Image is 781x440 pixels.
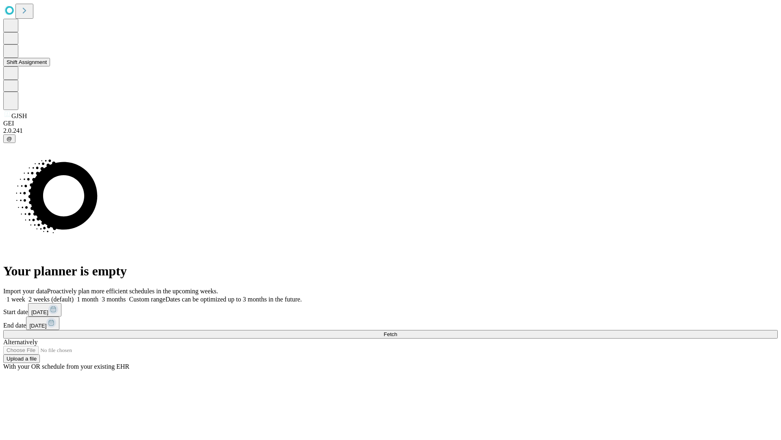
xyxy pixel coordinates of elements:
[3,330,778,339] button: Fetch
[28,296,74,303] span: 2 weeks (default)
[3,264,778,279] h1: Your planner is empty
[3,288,47,295] span: Import your data
[3,354,40,363] button: Upload a file
[28,303,61,317] button: [DATE]
[7,136,12,142] span: @
[29,323,46,329] span: [DATE]
[166,296,302,303] span: Dates can be optimized up to 3 months in the future.
[11,112,27,119] span: GJSH
[3,339,37,345] span: Alternatively
[3,303,778,317] div: Start date
[129,296,165,303] span: Custom range
[102,296,126,303] span: 3 months
[3,58,50,66] button: Shift Assignment
[31,309,48,315] span: [DATE]
[47,288,218,295] span: Proactively plan more efficient schedules in the upcoming weeks.
[3,317,778,330] div: End date
[3,127,778,134] div: 2.0.241
[7,296,25,303] span: 1 week
[3,363,129,370] span: With your OR schedule from your existing EHR
[3,134,15,143] button: @
[77,296,98,303] span: 1 month
[384,331,397,337] span: Fetch
[26,317,59,330] button: [DATE]
[3,120,778,127] div: GEI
